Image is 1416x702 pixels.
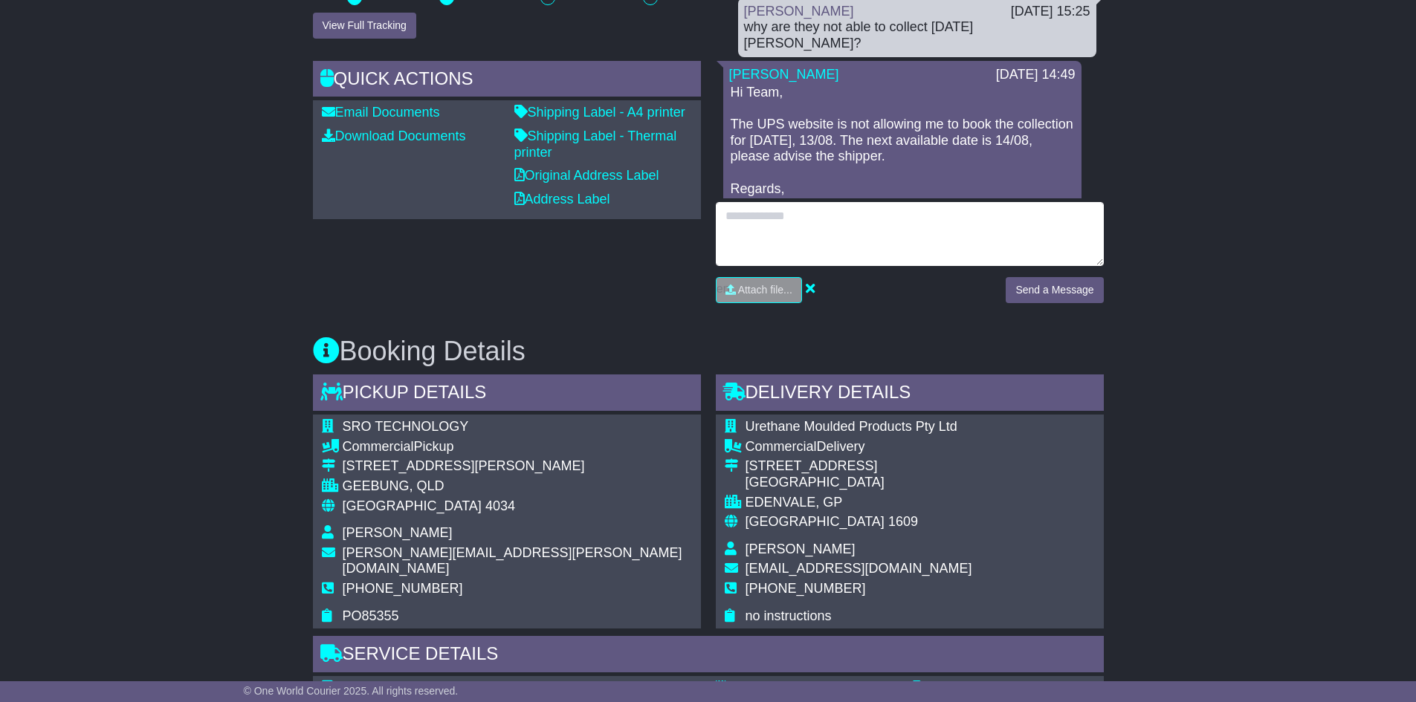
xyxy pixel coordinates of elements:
[514,105,685,120] a: Shipping Label - A4 printer
[514,129,677,160] a: Shipping Label - Thermal printer
[746,608,832,623] span: no instructions
[716,680,898,697] div: Booking Reference
[313,337,1104,366] h3: Booking Details
[746,542,856,556] span: [PERSON_NAME]
[343,498,482,513] span: [GEOGRAPHIC_DATA]
[313,636,1104,676] div: Service Details
[1006,277,1103,303] button: Send a Message
[343,439,414,454] span: Commercial
[343,458,692,475] div: [STREET_ADDRESS][PERSON_NAME]
[1011,4,1090,20] div: [DATE] 15:25
[744,19,1090,51] div: why are they not able to collect [DATE] [PERSON_NAME]?
[313,13,416,39] button: View Full Tracking
[746,514,885,529] span: [GEOGRAPHIC_DATA]
[746,561,972,576] span: [EMAIL_ADDRESS][DOMAIN_NAME]
[514,168,659,183] a: Original Address Label
[731,85,1074,213] p: Hi Team, The UPS website is not allowing me to book the collection for [DATE], 13/08. The next av...
[313,61,701,101] div: Quick Actions
[746,439,817,454] span: Commercial
[343,608,399,623] span: PO85355
[343,439,692,455] div: Pickup
[888,514,918,529] span: 1609
[343,545,682,576] span: [PERSON_NAME][EMAIL_ADDRESS][PERSON_NAME][DOMAIN_NAME]
[343,525,453,540] span: [PERSON_NAME]
[322,105,440,120] a: Email Documents
[519,680,701,697] div: Tracking Number
[913,680,1095,697] div: Customer Reference
[343,478,692,495] div: GEEBUNG, QLD
[322,680,504,697] div: Carrier Name
[244,685,459,697] span: © One World Courier 2025. All rights reserved.
[322,129,466,143] a: Download Documents
[746,439,972,455] div: Delivery
[514,192,610,207] a: Address Label
[744,4,854,19] a: [PERSON_NAME]
[746,581,866,596] span: [PHONE_NUMBER]
[313,374,701,415] div: Pickup Details
[746,458,972,475] div: [STREET_ADDRESS]
[485,498,515,513] span: 4034
[746,495,972,511] div: EDENVALE, GP
[343,419,469,434] span: SRO TECHNOLOGY
[746,419,957,434] span: Urethane Moulded Products Pty Ltd
[716,374,1104,415] div: Delivery Details
[343,581,463,596] span: [PHONE_NUMBER]
[996,67,1076,83] div: [DATE] 14:49
[729,67,839,82] a: [PERSON_NAME]
[746,475,972,491] div: [GEOGRAPHIC_DATA]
